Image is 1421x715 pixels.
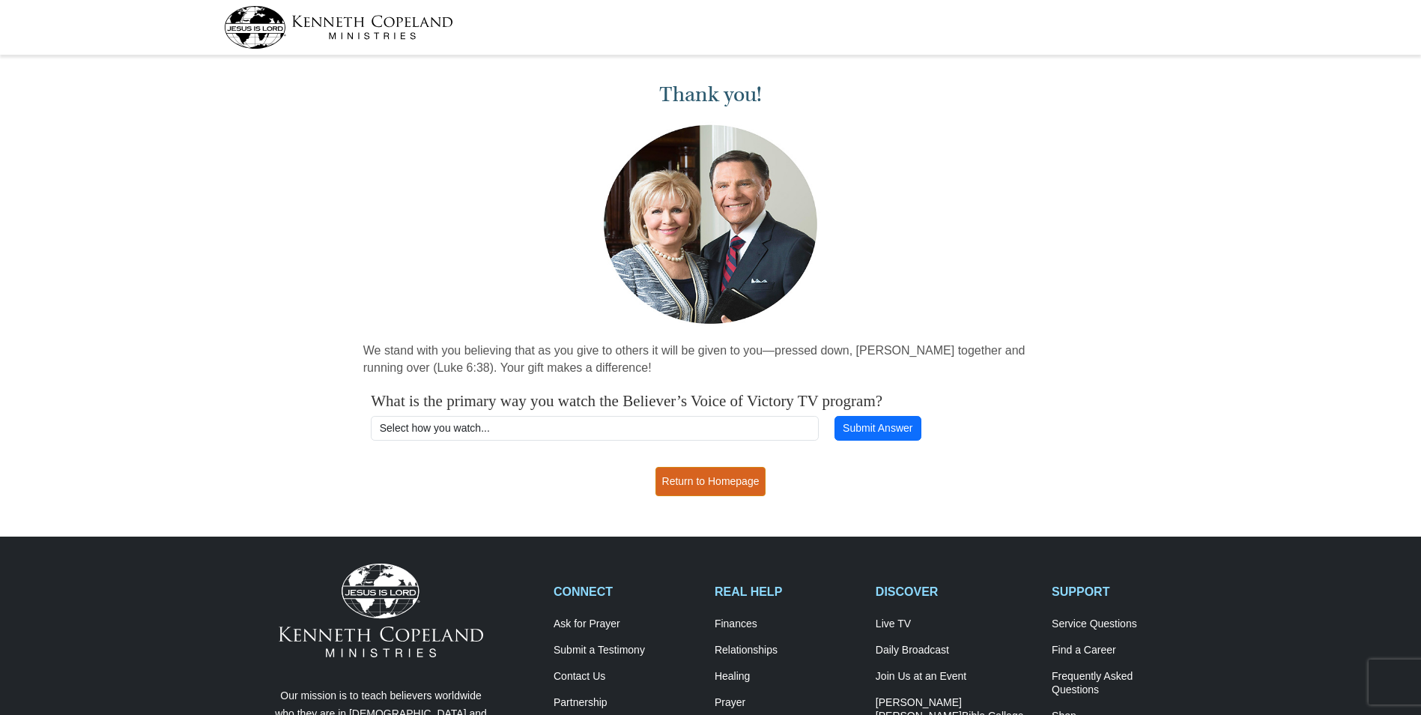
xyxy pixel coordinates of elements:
[1052,618,1197,631] a: Service Questions
[876,644,1036,657] a: Daily Broadcast
[876,670,1036,684] a: Join Us at an Event
[715,670,860,684] a: Healing
[715,618,860,631] a: Finances
[279,564,483,657] img: Kenneth Copeland Ministries
[1052,585,1197,599] h2: SUPPORT
[554,618,699,631] a: Ask for Prayer
[715,585,860,599] h2: REAL HELP
[715,644,860,657] a: Relationships
[1052,644,1197,657] a: Find a Career
[363,343,1058,377] p: We stand with you believing that as you give to others it will be given to you—pressed down, [PER...
[600,121,821,328] img: Kenneth and Gloria
[554,644,699,657] a: Submit a Testimony
[715,696,860,710] a: Prayer
[876,618,1036,631] a: Live TV
[554,696,699,710] a: Partnership
[371,392,1050,411] h4: What is the primary way you watch the Believer’s Voice of Victory TV program?
[876,585,1036,599] h2: DISCOVER
[554,585,699,599] h2: CONNECT
[224,6,453,49] img: kcm-header-logo.svg
[363,82,1058,107] h1: Thank you!
[655,467,766,496] a: Return to Homepage
[834,416,921,441] button: Submit Answer
[554,670,699,684] a: Contact Us
[1052,670,1197,697] a: Frequently AskedQuestions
